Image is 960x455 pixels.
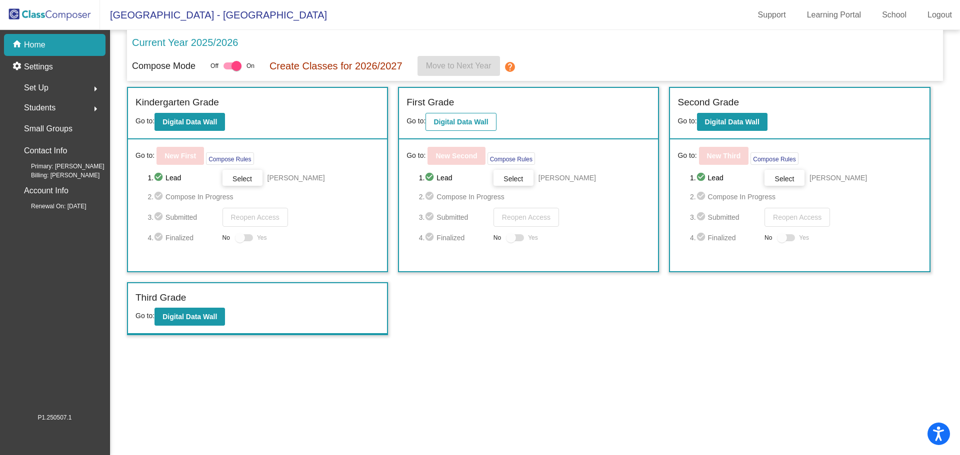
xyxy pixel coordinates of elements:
[231,213,279,221] span: Reopen Access
[697,113,767,131] button: Digital Data Wall
[750,7,794,23] a: Support
[15,162,104,171] span: Primary: [PERSON_NAME]
[528,232,538,244] span: Yes
[809,173,867,183] span: [PERSON_NAME]
[690,191,922,203] span: 2. Compose In Progress
[764,170,804,186] button: Select
[206,152,253,165] button: Compose Rules
[677,150,696,161] span: Go to:
[696,232,708,244] mat-icon: check_circle
[269,58,402,73] p: Create Classes for 2026/2027
[24,122,72,136] p: Small Groups
[799,7,869,23] a: Learning Portal
[690,232,759,244] span: 4. Finalized
[12,61,24,73] mat-icon: settings
[132,59,195,73] p: Compose Mode
[135,291,186,305] label: Third Grade
[424,232,436,244] mat-icon: check_circle
[435,152,477,160] b: New Second
[222,208,288,227] button: Reopen Access
[677,95,739,110] label: Second Grade
[433,118,488,126] b: Digital Data Wall
[153,211,165,223] mat-icon: check_circle
[707,152,741,160] b: New Third
[162,313,217,321] b: Digital Data Wall
[419,191,651,203] span: 2. Compose In Progress
[12,39,24,51] mat-icon: home
[24,144,67,158] p: Contact Info
[696,211,708,223] mat-icon: check_circle
[504,61,516,73] mat-icon: help
[503,175,523,183] span: Select
[764,233,772,242] span: No
[538,173,596,183] span: [PERSON_NAME]
[147,232,217,244] span: 4. Finalized
[424,172,436,184] mat-icon: check_circle
[135,95,219,110] label: Kindergarten Grade
[493,233,501,242] span: No
[419,211,488,223] span: 3. Submitted
[164,152,196,160] b: New First
[257,232,267,244] span: Yes
[162,118,217,126] b: Digital Data Wall
[24,101,55,115] span: Students
[750,152,798,165] button: Compose Rules
[773,213,821,221] span: Reopen Access
[775,175,794,183] span: Select
[502,213,550,221] span: Reopen Access
[426,61,491,70] span: Move to Next Year
[696,191,708,203] mat-icon: check_circle
[427,147,485,165] button: New Second
[419,232,488,244] span: 4. Finalized
[156,147,204,165] button: New First
[153,232,165,244] mat-icon: check_circle
[15,202,86,211] span: Renewal On: [DATE]
[690,211,759,223] span: 3. Submitted
[89,103,101,115] mat-icon: arrow_right
[147,211,217,223] span: 3. Submitted
[147,172,217,184] span: 1. Lead
[493,208,559,227] button: Reopen Access
[406,95,454,110] label: First Grade
[406,150,425,161] span: Go to:
[135,117,154,125] span: Go to:
[424,211,436,223] mat-icon: check_circle
[24,81,48,95] span: Set Up
[417,56,500,76] button: Move to Next Year
[89,83,101,95] mat-icon: arrow_right
[246,61,254,70] span: On
[15,171,99,180] span: Billing: [PERSON_NAME]
[267,173,325,183] span: [PERSON_NAME]
[135,150,154,161] span: Go to:
[799,232,809,244] span: Yes
[24,61,53,73] p: Settings
[705,118,759,126] b: Digital Data Wall
[153,172,165,184] mat-icon: check_circle
[493,170,533,186] button: Select
[222,170,262,186] button: Select
[425,113,496,131] button: Digital Data Wall
[677,117,696,125] span: Go to:
[487,152,535,165] button: Compose Rules
[154,308,225,326] button: Digital Data Wall
[874,7,914,23] a: School
[690,172,759,184] span: 1. Lead
[24,39,45,51] p: Home
[696,172,708,184] mat-icon: check_circle
[153,191,165,203] mat-icon: check_circle
[222,233,230,242] span: No
[154,113,225,131] button: Digital Data Wall
[764,208,830,227] button: Reopen Access
[210,61,218,70] span: Off
[406,117,425,125] span: Go to:
[919,7,960,23] a: Logout
[419,172,488,184] span: 1. Lead
[24,184,68,198] p: Account Info
[100,7,327,23] span: [GEOGRAPHIC_DATA] - [GEOGRAPHIC_DATA]
[147,191,379,203] span: 2. Compose In Progress
[699,147,749,165] button: New Third
[132,35,238,50] p: Current Year 2025/2026
[232,175,252,183] span: Select
[135,312,154,320] span: Go to:
[424,191,436,203] mat-icon: check_circle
